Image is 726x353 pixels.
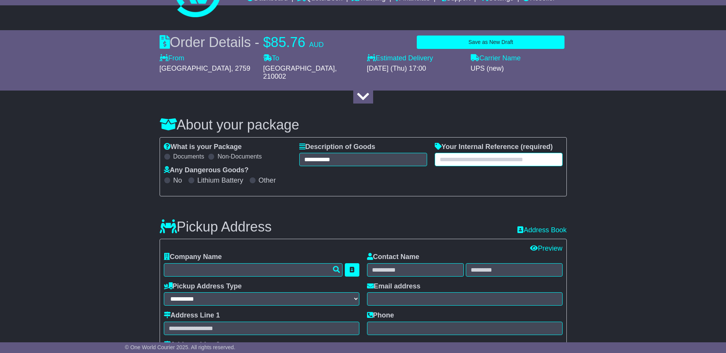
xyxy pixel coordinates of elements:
[231,65,250,72] span: , 2759
[309,41,324,49] span: AUD
[160,54,184,63] label: From
[263,54,279,63] label: To
[367,311,394,320] label: Phone
[125,344,235,350] span: © One World Courier 2025. All rights reserved.
[164,143,242,151] label: What is your Package
[173,176,182,185] label: No
[164,166,249,175] label: Any Dangerous Goods?
[173,153,204,160] label: Documents
[164,341,220,349] label: Address Line 2
[259,176,276,185] label: Other
[263,65,337,81] span: , 210002
[263,65,335,72] span: [GEOGRAPHIC_DATA]
[367,54,463,63] label: Estimated Delivery
[471,54,521,63] label: Carrier Name
[164,253,222,261] label: Company Name
[160,65,231,72] span: [GEOGRAPHIC_DATA]
[160,219,272,235] h3: Pickup Address
[164,311,220,320] label: Address Line 1
[164,282,242,291] label: Pickup Address Type
[471,65,567,73] div: UPS (new)
[160,117,567,133] h3: About your package
[160,34,324,50] div: Order Details -
[417,36,564,49] button: Save as New Draft
[367,65,463,73] div: [DATE] (Thu) 17:00
[435,143,553,151] label: Your Internal Reference (required)
[263,34,271,50] span: $
[367,282,421,291] label: Email address
[530,245,562,252] a: Preview
[517,226,566,235] a: Address Book
[197,176,243,185] label: Lithium Battery
[367,253,419,261] label: Contact Name
[271,34,305,50] span: 85.76
[217,153,262,160] label: Non-Documents
[299,143,375,151] label: Description of Goods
